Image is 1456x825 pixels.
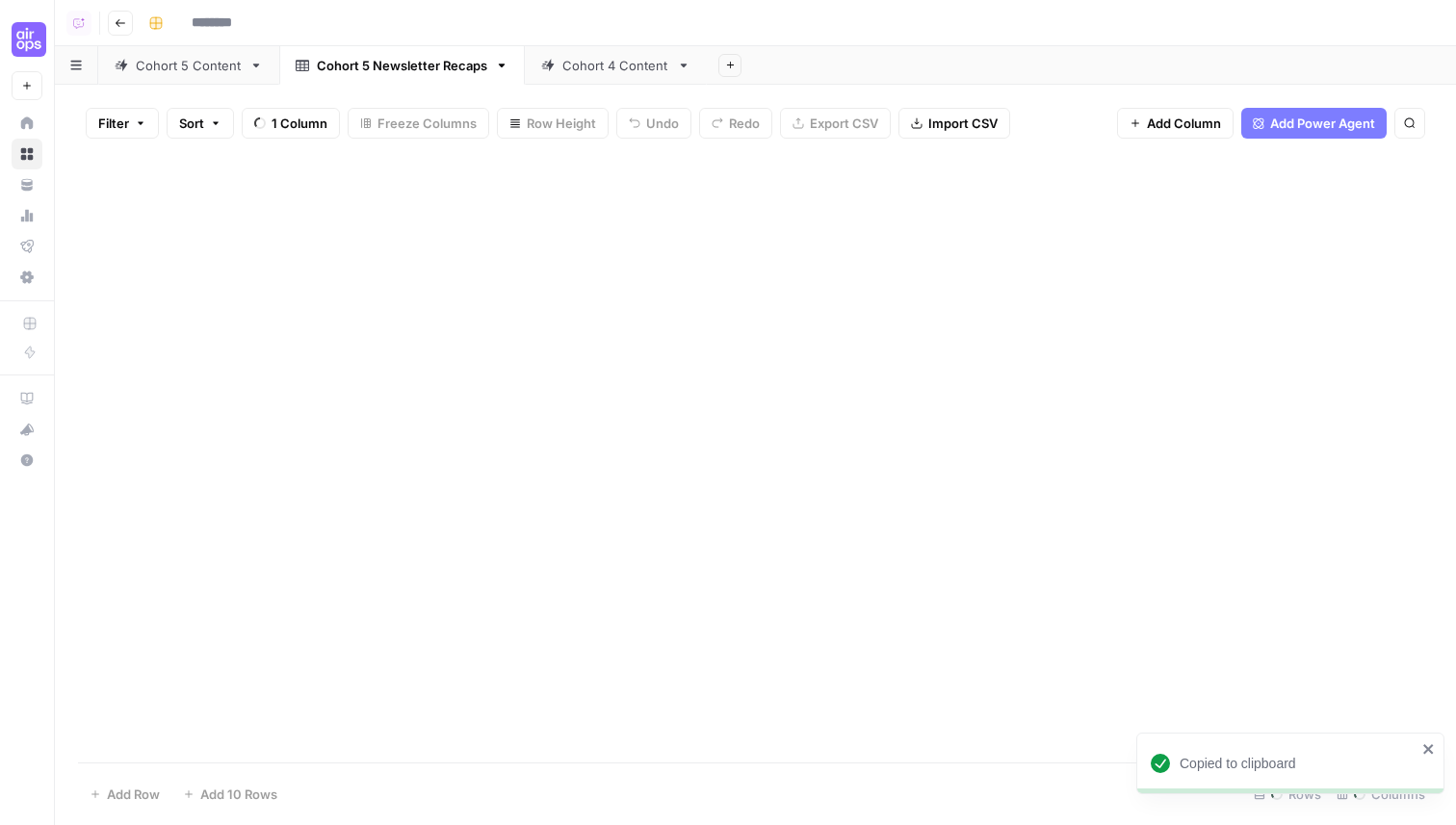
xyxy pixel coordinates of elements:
[12,108,42,139] a: Home
[167,108,234,139] button: Sort
[200,785,277,804] span: Add 10 Rows
[497,108,609,139] button: Row Height
[729,114,760,133] span: Redo
[1270,114,1375,133] span: Add Power Agent
[12,169,42,200] a: Your Data
[12,262,42,293] a: Settings
[12,22,46,57] img: AirCraft - AM Logo
[272,114,327,133] span: 1 Column
[898,108,1010,139] button: Import CSV
[348,108,489,139] button: Freeze Columns
[12,15,42,64] button: Workspace: AirCraft - AM
[525,46,707,85] a: Cohort 4 Content
[13,415,41,444] div: What's new?
[179,114,204,133] span: Sort
[377,114,477,133] span: Freeze Columns
[317,56,487,75] div: Cohort 5 Newsletter Recaps
[107,785,160,804] span: Add Row
[12,139,42,169] a: Browse
[928,114,998,133] span: Import CSV
[780,108,891,139] button: Export CSV
[12,445,42,476] button: Help + Support
[78,779,171,810] button: Add Row
[242,108,340,139] button: 1 Column
[616,108,691,139] button: Undo
[1246,779,1329,810] div: Rows
[1117,108,1234,139] button: Add Column
[12,414,42,445] button: What's new?
[1329,779,1433,810] div: Columns
[279,46,525,85] a: Cohort 5 Newsletter Recaps
[699,108,772,139] button: Redo
[1422,741,1436,757] button: close
[646,114,679,133] span: Undo
[171,779,289,810] button: Add 10 Rows
[1180,754,1417,773] div: Copied to clipboard
[86,108,159,139] button: Filter
[527,114,596,133] span: Row Height
[12,383,42,414] a: AirOps Academy
[136,56,242,75] div: Cohort 5 Content
[1241,108,1387,139] button: Add Power Agent
[98,114,129,133] span: Filter
[810,114,878,133] span: Export CSV
[562,56,669,75] div: Cohort 4 Content
[12,200,42,231] a: Usage
[98,46,279,85] a: Cohort 5 Content
[12,231,42,262] a: Flightpath
[1147,114,1221,133] span: Add Column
